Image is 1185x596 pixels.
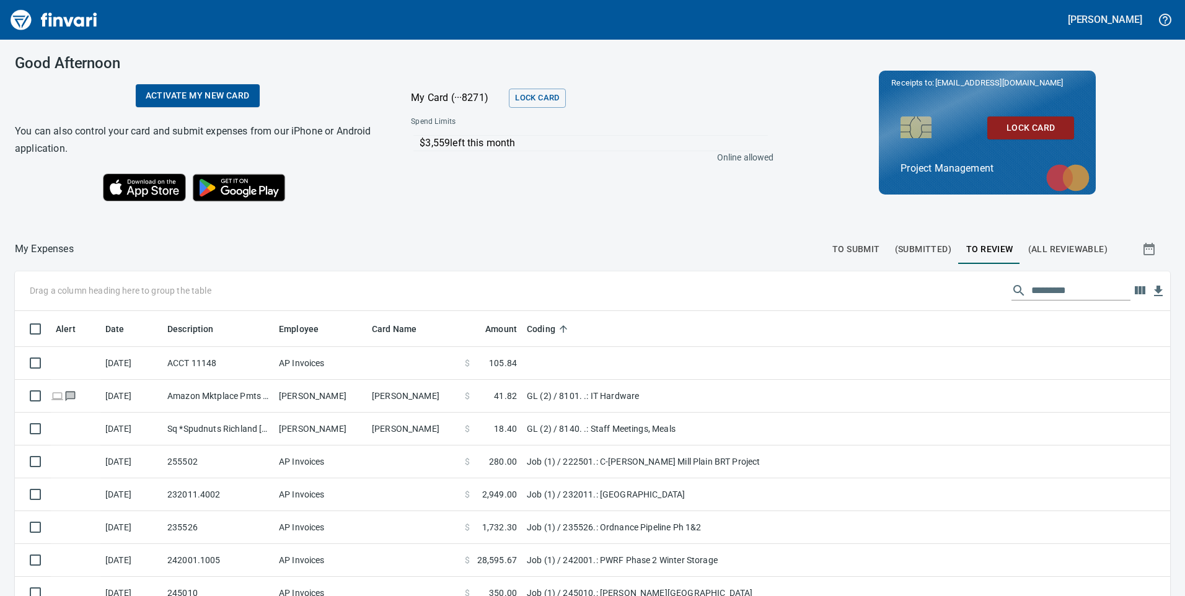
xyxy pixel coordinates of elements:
[934,77,1064,89] span: [EMAIL_ADDRESS][DOMAIN_NAME]
[522,511,832,544] td: Job (1) / 235526.: Ordnance Pipeline Ph 1&2
[15,242,74,256] p: My Expenses
[274,380,367,413] td: [PERSON_NAME]
[100,511,162,544] td: [DATE]
[895,242,951,257] span: (Submitted)
[1149,282,1168,300] button: Download Table
[146,88,250,103] span: Activate my new card
[136,84,260,107] a: Activate my new card
[522,478,832,511] td: Job (1) / 232011.: [GEOGRAPHIC_DATA]
[274,413,367,445] td: [PERSON_NAME]
[489,357,517,369] span: 105.84
[966,242,1013,257] span: To Review
[162,511,274,544] td: 235526
[100,413,162,445] td: [DATE]
[509,89,565,108] button: Lock Card
[372,322,433,336] span: Card Name
[162,347,274,380] td: ACCT 11148
[891,77,1083,89] p: Receipts to:
[901,161,1074,176] p: Project Management
[100,380,162,413] td: [DATE]
[100,445,162,478] td: [DATE]
[465,390,470,402] span: $
[522,544,832,577] td: Job (1) / 242001.: PWRF Phase 2 Winter Storage
[1065,10,1145,29] button: [PERSON_NAME]
[469,322,517,336] span: Amount
[15,242,74,256] nav: breadcrumb
[1040,158,1096,198] img: mastercard.svg
[1068,13,1142,26] h5: [PERSON_NAME]
[162,445,274,478] td: 255502
[515,91,559,105] span: Lock Card
[522,380,832,413] td: GL (2) / 8101. .: IT Hardware
[482,521,517,533] span: 1,732.30
[522,413,832,445] td: GL (2) / 8140. .: Staff Meetings, Meals
[279,322,335,336] span: Employee
[411,116,614,128] span: Spend Limits
[100,544,162,577] td: [DATE]
[162,544,274,577] td: 242001.1005
[105,322,141,336] span: Date
[367,380,460,413] td: [PERSON_NAME]
[489,455,517,468] span: 280.00
[527,322,555,336] span: Coding
[401,151,773,164] p: Online allowed
[167,322,230,336] span: Description
[494,390,517,402] span: 41.82
[274,478,367,511] td: AP Invoices
[367,413,460,445] td: [PERSON_NAME]
[100,478,162,511] td: [DATE]
[56,322,76,336] span: Alert
[832,242,880,257] span: To Submit
[465,488,470,501] span: $
[56,322,92,336] span: Alert
[465,455,470,468] span: $
[162,478,274,511] td: 232011.4002
[274,445,367,478] td: AP Invoices
[494,423,517,435] span: 18.40
[527,322,571,336] span: Coding
[103,173,186,201] img: Download on the App Store
[465,554,470,566] span: $
[30,284,211,297] p: Drag a column heading here to group the table
[162,413,274,445] td: Sq *Spudnuts Richland [GEOGRAPHIC_DATA]
[51,392,64,400] span: Online transaction
[274,347,367,380] td: AP Invoices
[477,554,517,566] span: 28,595.67
[465,521,470,533] span: $
[274,511,367,544] td: AP Invoices
[64,392,77,400] span: Has messages
[420,136,767,151] p: $3,559 left this month
[162,380,274,413] td: Amazon Mktplace Pmts [DOMAIN_NAME][URL] WA
[279,322,319,336] span: Employee
[167,322,214,336] span: Description
[186,167,293,208] img: Get it on Google Play
[411,90,504,105] p: My Card (···8271)
[997,120,1064,136] span: Lock Card
[372,322,416,336] span: Card Name
[105,322,125,336] span: Date
[7,5,100,35] img: Finvari
[465,357,470,369] span: $
[987,116,1074,139] button: Lock Card
[485,322,517,336] span: Amount
[1028,242,1108,257] span: (All Reviewable)
[274,544,367,577] td: AP Invoices
[15,123,380,157] h6: You can also control your card and submit expenses from our iPhone or Android application.
[100,347,162,380] td: [DATE]
[465,423,470,435] span: $
[15,55,380,72] h3: Good Afternoon
[522,445,832,478] td: Job (1) / 222501.: C-[PERSON_NAME] Mill Plain BRT Project
[482,488,517,501] span: 2,949.00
